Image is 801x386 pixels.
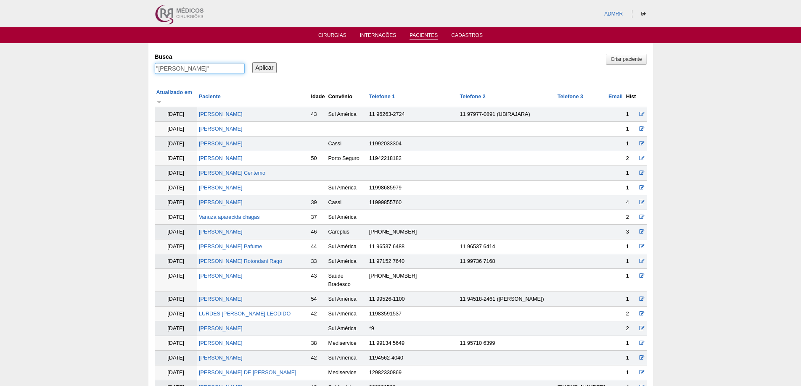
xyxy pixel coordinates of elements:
[624,351,638,365] td: 1
[155,63,245,74] input: Digite os termos que você deseja procurar.
[326,137,367,151] td: Cassi
[309,107,327,122] td: 43
[326,87,367,107] th: Convênio
[624,181,638,195] td: 1
[155,307,197,321] td: [DATE]
[199,311,291,317] a: LURDES [PERSON_NAME] LEODIDO
[367,195,458,210] td: 11999855760
[318,32,346,41] a: Cirurgias
[199,141,243,147] a: [PERSON_NAME]
[199,229,243,235] a: [PERSON_NAME]
[558,94,583,100] a: Telefone 3
[624,269,638,292] td: 1
[369,94,395,100] a: Telefone 1
[199,185,243,191] a: [PERSON_NAME]
[326,336,367,351] td: Mediservice
[155,195,197,210] td: [DATE]
[458,107,555,122] td: 11 97977-0891 (UBIRAJARA)
[624,122,638,137] td: 1
[155,292,197,307] td: [DATE]
[326,292,367,307] td: Sul América
[156,89,192,104] a: Atualizado em
[309,210,327,225] td: 37
[367,137,458,151] td: 11992033304
[199,340,243,346] a: [PERSON_NAME]
[309,225,327,239] td: 46
[641,11,646,16] i: Sair
[326,269,367,292] td: Saúde Bradesco
[326,254,367,269] td: Sul América
[309,151,327,166] td: 50
[309,307,327,321] td: 42
[252,62,277,73] input: Aplicar
[326,107,367,122] td: Sul América
[199,94,221,100] a: Paciente
[199,326,243,331] a: [PERSON_NAME]
[624,107,638,122] td: 1
[326,321,367,336] td: Sul América
[309,254,327,269] td: 33
[156,99,162,104] img: ordem crescente
[460,94,485,100] a: Telefone 2
[624,254,638,269] td: 1
[309,292,327,307] td: 54
[199,296,243,302] a: [PERSON_NAME]
[360,32,397,41] a: Internações
[326,210,367,225] td: Sul América
[155,107,197,122] td: [DATE]
[199,126,243,132] a: [PERSON_NAME]
[624,210,638,225] td: 2
[624,307,638,321] td: 2
[155,53,245,61] label: Busca
[155,351,197,365] td: [DATE]
[155,321,197,336] td: [DATE]
[155,239,197,254] td: [DATE]
[458,254,555,269] td: 11 99736 7168
[624,195,638,210] td: 4
[155,166,197,181] td: [DATE]
[326,351,367,365] td: Sul América
[199,200,243,205] a: [PERSON_NAME]
[155,137,197,151] td: [DATE]
[199,370,296,375] a: [PERSON_NAME] DE [PERSON_NAME]
[367,239,458,254] td: 11 96537 6488
[624,321,638,336] td: 2
[367,292,458,307] td: 11 99526-1100
[367,107,458,122] td: 11 96263-2724
[367,151,458,166] td: 11942218182
[624,151,638,166] td: 2
[199,155,243,161] a: [PERSON_NAME]
[624,336,638,351] td: 1
[326,307,367,321] td: Sul América
[624,239,638,254] td: 1
[155,122,197,137] td: [DATE]
[199,214,260,220] a: Vanuza aparecida chagas
[367,269,458,292] td: [PHONE_NUMBER]
[624,137,638,151] td: 1
[155,210,197,225] td: [DATE]
[624,166,638,181] td: 1
[326,181,367,195] td: Sul América
[458,336,555,351] td: 11 95710 6399
[155,254,197,269] td: [DATE]
[326,239,367,254] td: Sul América
[309,269,327,292] td: 43
[367,254,458,269] td: 11 97152 7640
[624,292,638,307] td: 1
[367,225,458,239] td: [PHONE_NUMBER]
[367,351,458,365] td: 1194562-4040
[199,355,243,361] a: [PERSON_NAME]
[309,87,327,107] th: Idade
[199,273,243,279] a: [PERSON_NAME]
[606,54,646,65] a: Criar paciente
[326,225,367,239] td: Careplus
[604,11,623,17] a: ADMRR
[367,181,458,195] td: 11998685979
[309,336,327,351] td: 38
[624,225,638,239] td: 3
[326,195,367,210] td: Cassi
[199,111,243,117] a: [PERSON_NAME]
[199,244,262,249] a: [PERSON_NAME] Pafume
[326,365,367,380] td: Mediservice
[458,239,555,254] td: 11 96537 6414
